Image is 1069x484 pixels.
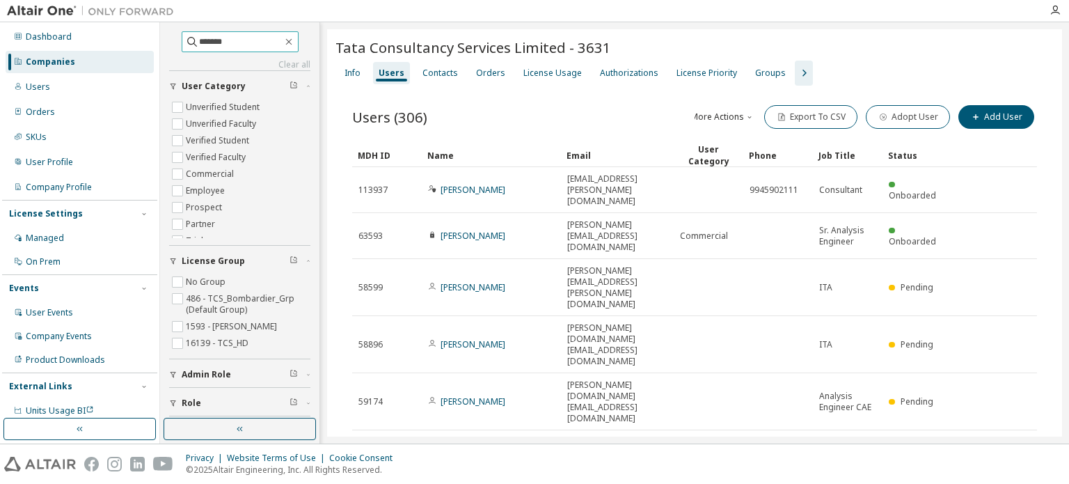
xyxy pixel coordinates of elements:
[689,105,756,129] button: More Actions
[227,453,329,464] div: Website Terms of Use
[819,185,862,196] span: Consultant
[901,281,933,293] span: Pending
[4,457,76,471] img: altair_logo.svg
[26,31,72,42] div: Dashboard
[567,144,668,166] div: Email
[26,157,73,168] div: User Profile
[676,68,737,79] div: License Priority
[680,231,728,242] span: Commercial
[755,68,786,79] div: Groups
[169,388,310,419] button: Role
[422,68,458,79] div: Contacts
[567,265,667,310] span: [PERSON_NAME][EMAIL_ADDRESS][PERSON_NAME][DOMAIN_NAME]
[26,182,92,193] div: Company Profile
[26,81,50,93] div: Users
[335,38,611,57] span: Tata Consultancy Services Limited - 3631
[186,335,251,352] label: 16139 - TCS_HD
[889,235,936,247] span: Onboarded
[819,282,832,293] span: ITA
[26,405,94,416] span: Units Usage BI
[169,246,310,276] button: License Group
[290,369,298,380] span: Clear filter
[888,144,947,166] div: Status
[186,166,237,182] label: Commercial
[107,457,122,471] img: instagram.svg
[9,381,72,392] div: External Links
[169,359,310,390] button: Admin Role
[358,231,383,242] span: 63593
[901,396,933,407] span: Pending
[182,256,245,267] span: License Group
[441,184,505,196] a: [PERSON_NAME]
[186,116,259,132] label: Unverified Faculty
[290,398,298,409] span: Clear filter
[379,68,404,79] div: Users
[358,396,383,407] span: 59174
[182,81,246,92] span: User Category
[186,132,252,149] label: Verified Student
[84,457,99,471] img: facebook.svg
[358,282,383,293] span: 58599
[958,105,1034,129] button: Add User
[329,453,401,464] div: Cookie Consent
[186,464,401,476] p: © 2025 Altair Engineering, Inc. All Rights Reserved.
[153,457,173,471] img: youtube.svg
[182,369,231,380] span: Admin Role
[169,59,310,70] a: Clear all
[358,339,383,350] span: 58896
[26,132,47,143] div: SKUs
[186,199,225,216] label: Prospect
[523,68,582,79] div: License Usage
[567,219,667,253] span: [PERSON_NAME][EMAIL_ADDRESS][DOMAIN_NAME]
[818,144,877,166] div: Job Title
[182,398,201,409] span: Role
[567,322,667,367] span: [PERSON_NAME][DOMAIN_NAME][EMAIL_ADDRESS][DOMAIN_NAME]
[26,331,92,342] div: Company Events
[441,281,505,293] a: [PERSON_NAME]
[26,107,55,118] div: Orders
[26,56,75,68] div: Companies
[9,208,83,219] div: License Settings
[567,173,667,207] span: [EMAIL_ADDRESS][PERSON_NAME][DOMAIN_NAME]
[186,149,248,166] label: Verified Faculty
[358,185,388,196] span: 113937
[819,225,876,247] span: Sr. Analysis Engineer
[345,68,361,79] div: Info
[186,182,228,199] label: Employee
[819,391,876,413] span: Analysis Engineer CAE
[567,380,667,424] span: [PERSON_NAME][DOMAIN_NAME][EMAIL_ADDRESS][DOMAIN_NAME]
[186,318,280,335] label: 1593 - [PERSON_NAME]
[889,189,936,201] span: Onboarded
[441,230,505,242] a: [PERSON_NAME]
[600,68,658,79] div: Authorizations
[901,338,933,350] span: Pending
[186,290,310,318] label: 486 - TCS_Bombardier_Grp (Default Group)
[441,396,505,407] a: [PERSON_NAME]
[476,68,505,79] div: Orders
[26,354,105,366] div: Product Downloads
[290,81,298,92] span: Clear filter
[26,233,64,244] div: Managed
[186,274,228,290] label: No Group
[9,283,39,294] div: Events
[7,4,181,18] img: Altair One
[866,105,950,129] button: Adopt User
[186,99,262,116] label: Unverified Student
[186,233,206,249] label: Trial
[441,338,505,350] a: [PERSON_NAME]
[26,307,73,318] div: User Events
[130,457,145,471] img: linkedin.svg
[26,256,61,267] div: On Prem
[427,144,555,166] div: Name
[819,339,832,350] span: ITA
[358,144,416,166] div: MDH ID
[750,185,798,196] span: 9945902111
[186,216,218,233] label: Partner
[679,143,738,167] div: User Category
[169,71,310,102] button: User Category
[352,107,427,127] span: Users (306)
[186,453,227,464] div: Privacy
[749,144,807,166] div: Phone
[290,256,298,267] span: Clear filter
[764,105,857,129] button: Export To CSV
